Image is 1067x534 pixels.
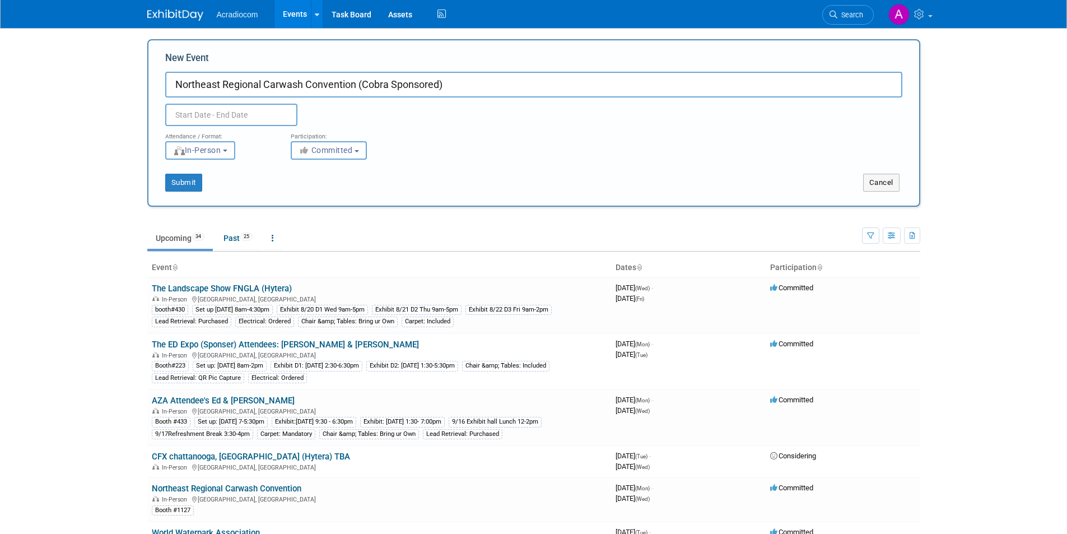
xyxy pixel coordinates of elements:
span: In-Person [162,352,190,359]
div: Electrical: Ordered [248,373,307,383]
a: Past25 [215,227,261,249]
div: Set up: [DATE] 7-5:30pm [194,417,268,427]
span: [DATE] [616,340,653,348]
div: Carpet: Mandatory [257,429,315,439]
a: Upcoming34 [147,227,213,249]
div: Chair &amp; Tables: Bring ur Own [319,429,419,439]
div: Exhibit D2: [DATE] 1:30-5:30pm [366,361,458,371]
a: CFX chattanooga, [GEOGRAPHIC_DATA] (Hytera) TBA [152,452,350,462]
button: Committed [291,141,367,160]
div: Exhibit 8/22 D3 Fri 9am-2pm [465,305,552,315]
span: (Wed) [635,464,650,470]
div: Set up [DATE] 8am-4:30pm [192,305,273,315]
div: Carpet: Included [402,317,454,327]
div: 9/17Refreshment Break 3:30-4pm [152,429,253,439]
span: (Wed) [635,285,650,291]
span: (Fri) [635,296,644,302]
span: (Wed) [635,496,650,502]
div: Lead Retrieval: QR Pic Capture [152,373,244,383]
th: Dates [611,258,766,277]
span: Committed [299,146,353,155]
span: Committed [770,284,813,292]
th: Event [147,258,611,277]
img: In-Person Event [152,352,159,357]
div: Chair &amp; Tables: Bring ur Own [298,317,398,327]
div: Exhibit D1: [DATE] 2:30-6:30pm [271,361,362,371]
img: ExhibitDay [147,10,203,21]
span: (Tue) [635,352,647,358]
span: Search [837,11,863,19]
div: Exhibit 8/21 D2 Thu 9am-5pm [372,305,462,315]
span: Committed [770,340,813,348]
div: Booth#223 [152,361,189,371]
span: [DATE] [616,406,650,415]
span: 25 [240,233,253,241]
span: In-Person [173,146,221,155]
div: [GEOGRAPHIC_DATA], [GEOGRAPHIC_DATA] [152,294,607,303]
span: (Mon) [635,397,650,403]
span: - [651,284,653,292]
img: In-Person Event [152,408,159,414]
input: Start Date - End Date [165,104,297,126]
div: [GEOGRAPHIC_DATA], [GEOGRAPHIC_DATA] [152,350,607,359]
input: Name of Trade Show / Conference [165,72,902,97]
span: [DATE] [616,396,653,404]
button: Cancel [863,174,900,192]
span: - [649,452,651,460]
span: (Wed) [635,408,650,414]
span: - [651,396,653,404]
div: [GEOGRAPHIC_DATA], [GEOGRAPHIC_DATA] [152,462,607,471]
span: Committed [770,484,813,492]
span: In-Person [162,408,190,415]
span: [DATE] [616,350,647,359]
img: In-Person Event [152,296,159,301]
span: (Mon) [635,341,650,347]
div: Lead Retrieval: Purchased [152,317,231,327]
span: In-Person [162,464,190,471]
span: [DATE] [616,452,651,460]
div: Exhibit: [DATE] 1:30- 7:00pm [360,417,445,427]
a: Sort by Participation Type [817,263,822,272]
div: Electrical: Ordered [235,317,294,327]
span: [DATE] [616,462,650,471]
img: Amanda Nazarko [888,4,910,25]
div: Chair &amp; Tables: Included [462,361,549,371]
label: New Event [165,52,209,69]
a: Sort by Event Name [172,263,178,272]
span: (Mon) [635,485,650,491]
span: In-Person [162,496,190,503]
span: 34 [192,233,204,241]
span: [DATE] [616,294,644,303]
div: Exhibit:[DATE] 9:30 - 6:30pm [272,417,356,427]
span: (Tue) [635,453,647,459]
button: Submit [165,174,202,192]
span: [DATE] [616,494,650,503]
a: Northeast Regional Carwash Convention [152,484,301,494]
a: AZA Attendee's Ed & [PERSON_NAME] [152,396,295,406]
a: Search [822,5,874,25]
a: The ED Expo (Sponser) Attendees: [PERSON_NAME] & [PERSON_NAME] [152,340,419,350]
th: Participation [766,258,920,277]
span: Considering [770,452,816,460]
div: Booth #433 [152,417,190,427]
div: Exhibit 8/20 D1 Wed 9am-5pm [277,305,368,315]
div: Set up: [DATE] 8am-2pm [193,361,267,371]
span: [DATE] [616,284,653,292]
div: Attendance / Format: [165,126,274,141]
span: In-Person [162,296,190,303]
div: 9/16 Exhibit hall Lunch 12-2pm [449,417,542,427]
img: In-Person Event [152,464,159,470]
a: The Landscape Show FNGLA (Hytera) [152,284,292,294]
div: booth#430 [152,305,188,315]
button: In-Person [165,141,235,160]
span: Acradiocom [217,10,258,19]
a: Sort by Start Date [636,263,642,272]
div: [GEOGRAPHIC_DATA], [GEOGRAPHIC_DATA] [152,494,607,503]
div: Lead Retrieval: Purchased [423,429,502,439]
span: - [651,484,653,492]
span: [DATE] [616,484,653,492]
img: In-Person Event [152,496,159,502]
div: [GEOGRAPHIC_DATA], [GEOGRAPHIC_DATA] [152,406,607,415]
div: Participation: [291,126,399,141]
span: - [651,340,653,348]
